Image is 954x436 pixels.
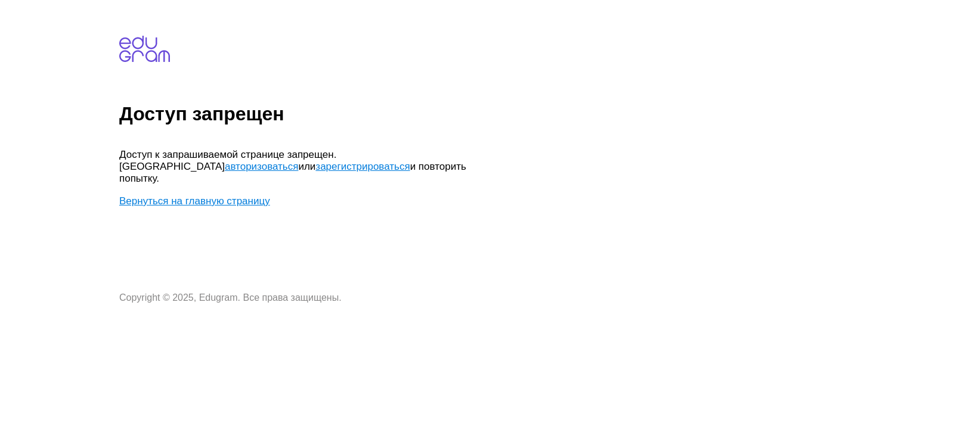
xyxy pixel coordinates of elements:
[119,292,477,303] p: Copyright © 2025, Edugram. Все права защищены.
[119,103,949,125] h1: Доступ запрещен
[119,149,477,185] p: Доступ к запрашиваемой странице запрещен. [GEOGRAPHIC_DATA] или и повторить попытку.
[119,195,270,207] a: Вернуться на главную страницу
[315,161,410,172] a: зарегистрироваться
[225,161,298,172] a: авторизоваться
[119,36,170,62] img: edugram.com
